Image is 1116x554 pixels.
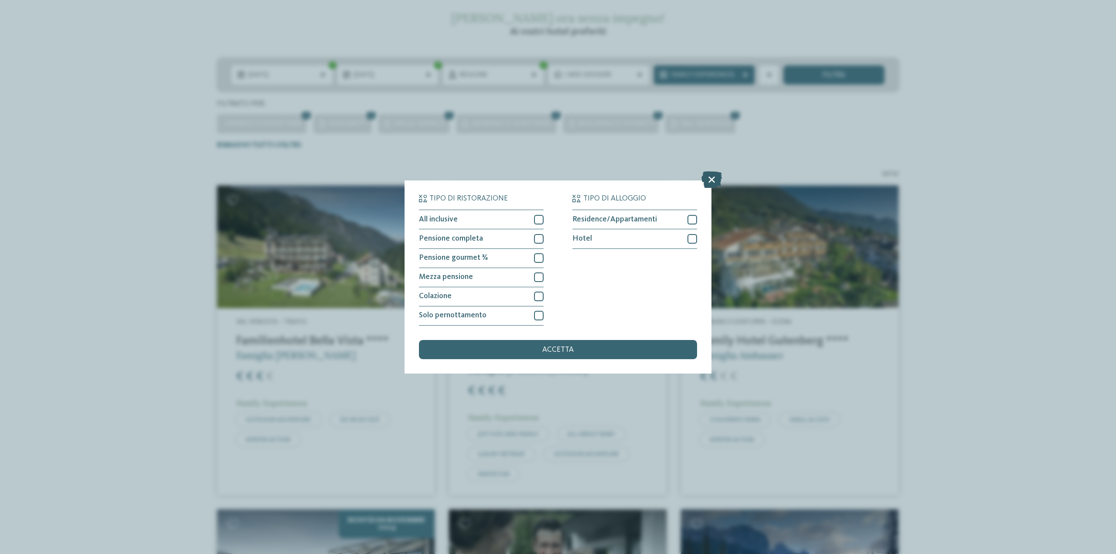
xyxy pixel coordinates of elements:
[572,235,592,243] span: Hotel
[572,216,657,224] span: Residence/Appartamenti
[429,195,508,203] span: Tipo di ristorazione
[419,235,483,243] span: Pensione completa
[419,312,487,319] span: Solo pernottamento
[419,254,488,262] span: Pensione gourmet ¾
[419,292,452,300] span: Colazione
[419,216,458,224] span: All inclusive
[419,273,473,281] span: Mezza pensione
[583,195,646,203] span: Tipo di alloggio
[542,346,574,354] span: accetta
